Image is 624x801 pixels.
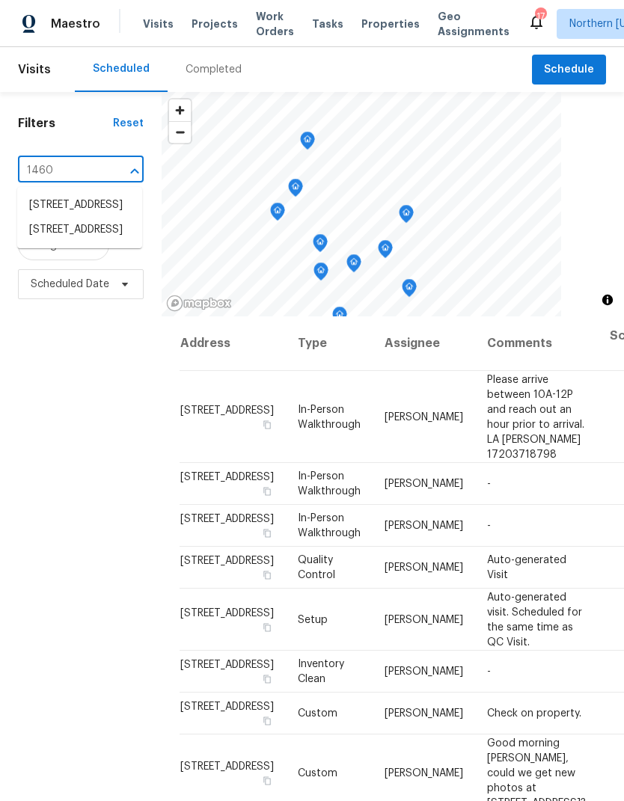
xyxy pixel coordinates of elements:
th: Address [180,316,286,371]
span: Geo Assignments [438,9,510,39]
span: Custom [298,767,337,778]
button: Copy Address [260,568,274,582]
span: Schedule [544,61,594,79]
span: Auto-generated Visit [487,555,566,580]
div: Map marker [332,307,347,330]
div: Map marker [313,263,328,286]
button: Close [124,161,145,182]
span: Visits [18,53,51,86]
div: Map marker [378,240,393,263]
span: [STREET_ADDRESS] [180,660,274,670]
span: [PERSON_NAME] [385,708,463,719]
a: Mapbox homepage [166,295,232,312]
th: Assignee [373,316,475,371]
span: - [487,479,491,489]
span: [PERSON_NAME] [385,411,463,422]
span: Quality Control [298,555,335,580]
span: [STREET_ADDRESS] [180,607,274,618]
button: Toggle attribution [599,291,617,309]
span: Maestro [51,16,100,31]
span: [STREET_ADDRESS] [180,472,274,482]
span: In-Person Walkthrough [298,471,361,497]
div: Map marker [346,254,361,277]
span: Setup [298,614,328,624]
span: [STREET_ADDRESS] [180,556,274,566]
button: Copy Address [260,714,274,728]
li: [STREET_ADDRESS] [17,193,142,218]
span: Properties [361,16,420,31]
span: [STREET_ADDRESS] [180,702,274,712]
span: - [487,521,491,531]
span: Auto-generated visit. Scheduled for the same time as QC Visit. [487,592,582,647]
span: Check on property. [487,708,581,719]
span: [PERSON_NAME] [385,479,463,489]
span: [STREET_ADDRESS] [180,761,274,771]
div: Map marker [300,132,315,155]
button: Copy Address [260,527,274,540]
div: 17 [535,9,545,24]
span: Please arrive between 10A-12P and reach out an hour prior to arrival. LA [PERSON_NAME] 17203718798 [487,374,584,459]
span: [PERSON_NAME] [385,521,463,531]
span: - [487,666,491,677]
span: Tasks [312,19,343,29]
span: Visits [143,16,174,31]
button: Copy Address [260,485,274,498]
span: [PERSON_NAME] [385,767,463,778]
span: Custom [298,708,337,719]
button: Zoom out [169,121,191,143]
li: [STREET_ADDRESS] [17,218,142,242]
div: Map marker [399,205,414,228]
div: Scheduled [93,61,150,76]
canvas: Map [162,92,561,316]
span: Projects [192,16,238,31]
div: Map marker [313,234,328,257]
span: In-Person Walkthrough [298,513,361,538]
th: Comments [475,316,598,371]
div: Map marker [402,279,417,302]
span: Toggle attribution [603,292,612,308]
div: Completed [186,62,242,77]
button: Copy Address [260,672,274,686]
span: In-Person Walkthrough [298,404,361,429]
th: Type [286,316,373,371]
span: [PERSON_NAME] [385,614,463,624]
span: [STREET_ADDRESS] [180,405,274,415]
button: Copy Address [260,417,274,431]
span: [STREET_ADDRESS] [180,514,274,524]
span: [PERSON_NAME] [385,562,463,573]
button: Copy Address [260,620,274,633]
span: Zoom out [169,122,191,143]
button: Schedule [532,55,606,85]
span: Inventory Clean [298,659,344,684]
div: Reset [113,116,144,131]
div: Map marker [288,179,303,202]
span: Work Orders [256,9,294,39]
button: Zoom in [169,99,191,121]
h1: Filters [18,116,113,131]
div: Map marker [270,203,285,226]
span: [PERSON_NAME] [385,666,463,677]
span: Scheduled Date [31,277,109,292]
input: Search for an address... [18,159,102,182]
button: Copy Address [260,773,274,787]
